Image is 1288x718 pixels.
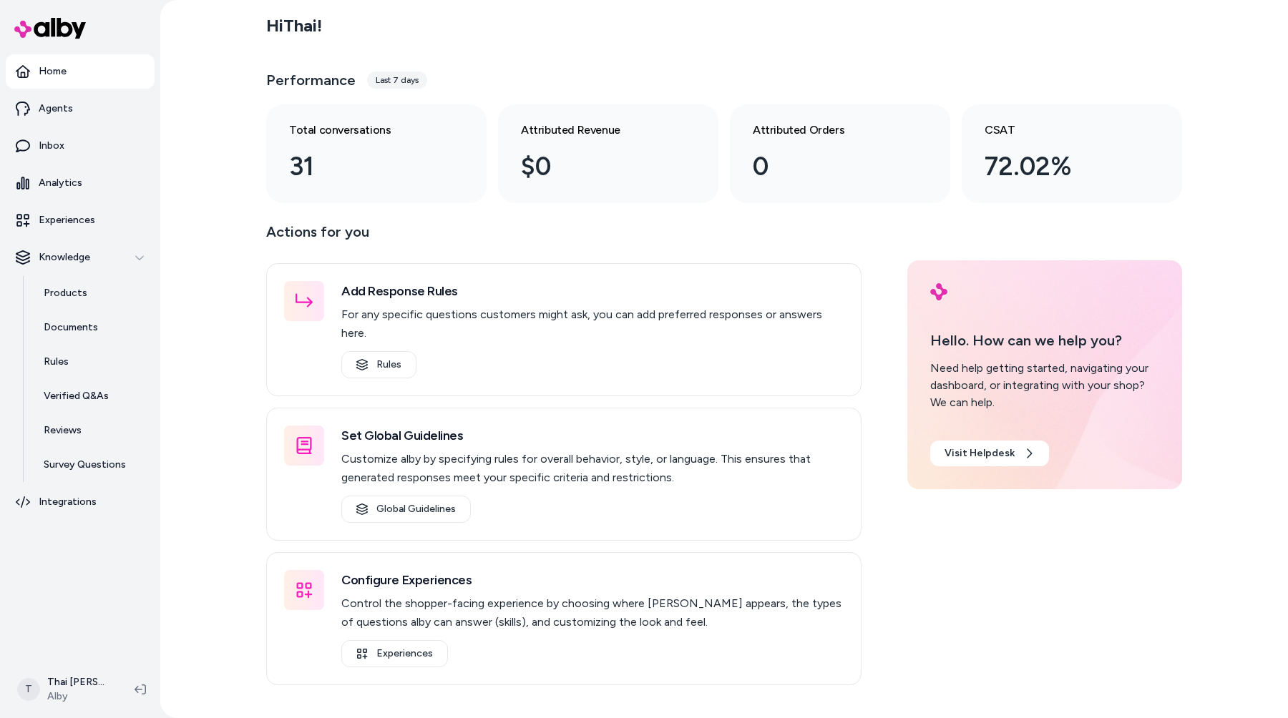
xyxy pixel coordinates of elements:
[266,15,322,36] h2: Hi Thai !
[730,104,950,203] a: Attributed Orders 0
[6,129,155,163] a: Inbox
[753,122,904,139] h3: Attributed Orders
[289,122,441,139] h3: Total conversations
[521,122,673,139] h3: Attributed Revenue
[962,104,1182,203] a: CSAT 72.02%
[341,594,844,631] p: Control the shopper-facing experience by choosing where [PERSON_NAME] appears, the types of quest...
[341,281,844,301] h3: Add Response Rules
[753,147,904,186] div: 0
[44,389,109,403] p: Verified Q&As
[6,240,155,275] button: Knowledge
[29,310,155,345] a: Documents
[930,330,1159,351] p: Hello. How can we help you?
[44,320,98,335] p: Documents
[341,351,416,378] a: Rules
[39,64,67,79] p: Home
[341,570,844,590] h3: Configure Experiences
[341,496,471,523] a: Global Guidelines
[266,70,356,90] h3: Performance
[6,203,155,237] a: Experiences
[341,426,844,446] h3: Set Global Guidelines
[44,458,126,472] p: Survey Questions
[367,72,427,89] div: Last 7 days
[29,276,155,310] a: Products
[266,104,487,203] a: Total conversations 31
[6,166,155,200] a: Analytics
[341,640,448,667] a: Experiences
[266,220,862,255] p: Actions for you
[985,147,1136,186] div: 72.02%
[39,213,95,227] p: Experiences
[498,104,718,203] a: Attributed Revenue $0
[39,139,64,153] p: Inbox
[29,448,155,482] a: Survey Questions
[47,675,112,689] p: Thai [PERSON_NAME]
[6,92,155,126] a: Agents
[521,147,673,186] div: $0
[39,495,97,509] p: Integrations
[930,360,1159,411] div: Need help getting started, navigating your dashboard, or integrating with your shop? We can help.
[985,122,1136,139] h3: CSAT
[930,283,947,300] img: alby Logo
[14,18,86,39] img: alby Logo
[44,423,82,438] p: Reviews
[44,286,87,300] p: Products
[341,450,844,487] p: Customize alby by specifying rules for overall behavior, style, or language. This ensures that ge...
[39,176,82,190] p: Analytics
[39,250,90,265] p: Knowledge
[29,379,155,413] a: Verified Q&As
[6,54,155,89] a: Home
[39,102,73,116] p: Agents
[29,413,155,448] a: Reviews
[47,689,112,704] span: Alby
[9,667,123,712] button: TThai [PERSON_NAME]Alby
[6,485,155,519] a: Integrations
[341,305,844,343] p: For any specific questions customers might ask, you can add preferred responses or answers here.
[930,441,1049,466] a: Visit Helpdesk
[29,345,155,379] a: Rules
[17,678,40,701] span: T
[44,355,69,369] p: Rules
[289,147,441,186] div: 31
